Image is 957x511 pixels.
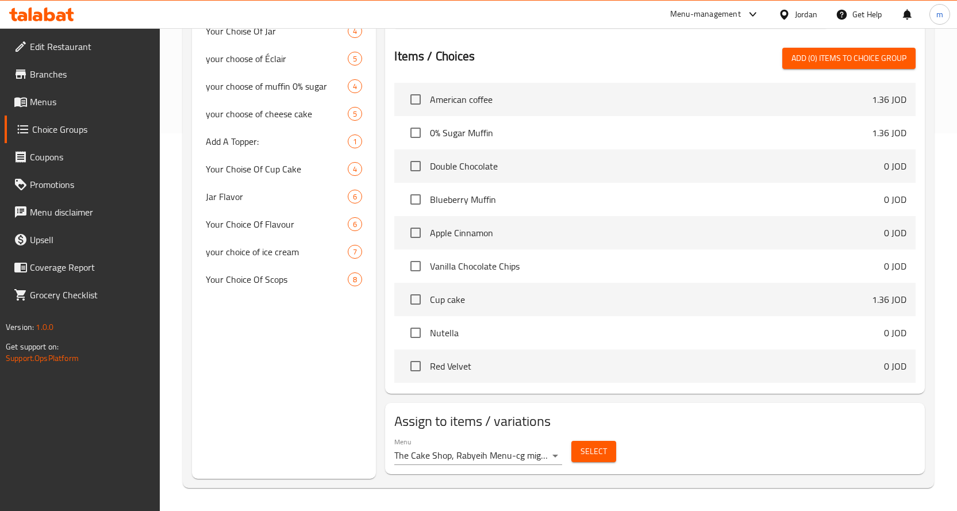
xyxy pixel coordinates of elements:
a: Coverage Report [5,253,160,281]
span: 5 [348,53,362,64]
span: Double Chocolate [430,159,884,173]
span: 4 [348,164,362,175]
h2: Assign to items / variations [394,412,916,431]
span: Select choice [403,221,428,245]
div: your choose of muffin 0% sugar4 [192,72,376,100]
span: Your Choise Of Cup Cake [206,162,348,176]
span: Nutella [430,326,884,340]
span: Jar Flavor [206,190,348,203]
span: 8 [348,274,362,285]
a: Support.OpsPlatform [6,351,79,366]
span: Coverage Report [30,260,151,274]
div: Choices [348,52,362,66]
label: Menu [394,439,411,445]
span: Menu disclaimer [30,205,151,219]
span: Cup cake [430,293,872,306]
div: Choices [348,272,362,286]
p: 1.36 JOD [872,126,906,140]
span: Select choice [403,321,428,345]
span: your choose of muffin 0% sugar [206,79,348,93]
span: Blueberry Muffin [430,193,884,206]
div: Choices [348,24,362,38]
span: 4 [348,81,362,92]
button: Add (0) items to choice group [782,48,916,69]
div: your choose of Éclair5 [192,45,376,72]
div: Choices [348,135,362,148]
a: Coupons [5,143,160,171]
a: Upsell [5,226,160,253]
a: Promotions [5,171,160,198]
span: Select [581,444,607,459]
div: your choose of cheese cake5 [192,100,376,128]
span: Coupons [30,150,151,164]
span: Red Velvet [430,359,884,373]
div: Choices [348,245,362,259]
span: Select choice [403,121,428,145]
span: Promotions [30,178,151,191]
div: Add A Topper:1 [192,128,376,155]
span: Apple Cinnamon [430,226,884,240]
div: Choices [348,79,362,93]
span: Your Choice Of Flavour [206,217,348,231]
p: 1.36 JOD [872,93,906,106]
div: Jar Flavor6 [192,183,376,210]
span: Your Choice Of Scops [206,272,348,286]
h2: Items / Choices [394,48,475,65]
div: The Cake Shop, Rabyeih Menu-cg migration(Active) [394,447,562,465]
p: 0 JOD [884,193,906,206]
div: Your Choice Of Flavour6 [192,210,376,238]
p: 1.36 JOD [872,293,906,306]
span: Select choice [403,154,428,178]
span: Grocery Checklist [30,288,151,302]
span: 6 [348,191,362,202]
p: 0 JOD [884,326,906,340]
span: Branches [30,67,151,81]
div: Your Choise Of Jar4 [192,17,376,45]
span: Version: [6,320,34,335]
span: 7 [348,247,362,258]
div: Choices [348,217,362,231]
div: Jordan [795,8,817,21]
span: your choose of cheese cake [206,107,348,121]
a: Choice Groups [5,116,160,143]
p: 0 JOD [884,159,906,173]
div: Your Choise Of Cup Cake4 [192,155,376,183]
span: 5 [348,109,362,120]
span: American coffee [430,93,872,106]
a: Edit Restaurant [5,33,160,60]
span: your choose of Éclair [206,52,348,66]
p: 0 JOD [884,226,906,240]
span: Menus [30,95,151,109]
span: Add A Topper: [206,135,348,148]
a: Branches [5,60,160,88]
span: 0% Sugar Muffin [430,126,872,140]
span: m [936,8,943,21]
span: Get support on: [6,339,59,354]
a: Grocery Checklist [5,281,160,309]
span: your choice of ice cream [206,245,348,259]
span: Vanilla Chocolate Chips [430,259,884,273]
span: 1 [348,136,362,147]
a: Menus [5,88,160,116]
button: Select [571,441,616,462]
span: Select choice [403,287,428,312]
span: Add (0) items to choice group [791,51,906,66]
div: Choices [348,162,362,176]
div: Your Choice Of Scops8 [192,266,376,293]
span: 1.0.0 [36,320,53,335]
a: Menu disclaimer [5,198,160,226]
span: 6 [348,219,362,230]
div: your choice of ice cream7 [192,238,376,266]
span: Edit Restaurant [30,40,151,53]
p: 0 JOD [884,259,906,273]
span: Select choice [403,87,428,112]
span: Choice Groups [32,122,151,136]
div: Choices [348,107,362,121]
span: Upsell [30,233,151,247]
div: Menu-management [670,7,741,21]
span: Select choice [403,354,428,378]
span: Your Choise Of Jar [206,24,348,38]
p: 0 JOD [884,359,906,373]
span: 4 [348,26,362,37]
